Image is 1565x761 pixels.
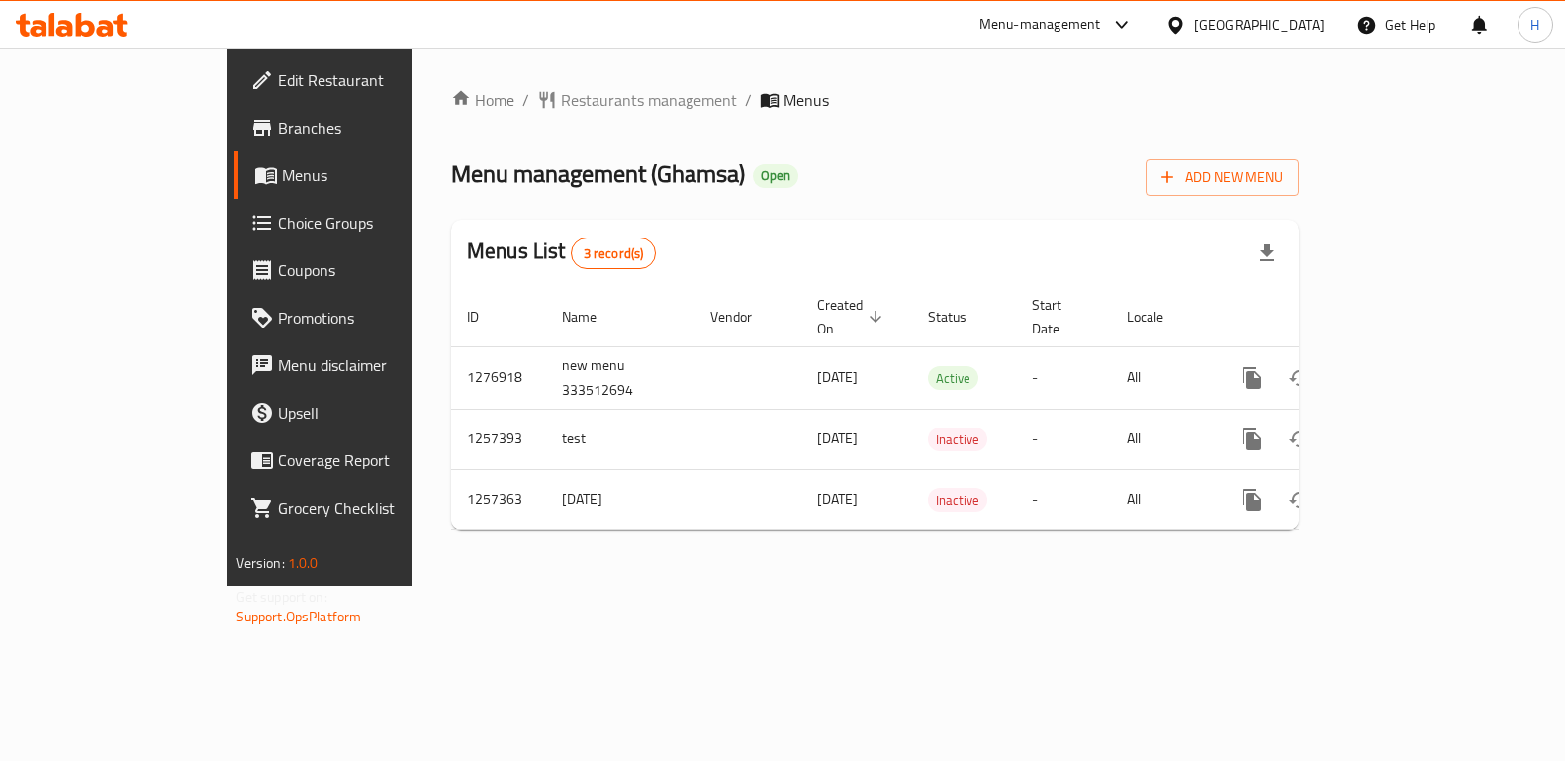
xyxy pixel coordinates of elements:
a: Menu disclaimer [234,341,488,389]
a: Promotions [234,294,488,341]
span: [DATE] [817,426,858,451]
button: Change Status [1276,476,1324,523]
a: Upsell [234,389,488,436]
div: Menu-management [979,13,1101,37]
td: All [1111,409,1213,469]
span: Menu management ( Ghamsa ) [451,151,745,196]
button: Add New Menu [1146,159,1299,196]
h2: Menus List [467,237,656,269]
a: Support.OpsPlatform [236,604,362,629]
span: [DATE] [817,364,858,390]
span: Active [928,367,978,390]
td: new menu 333512694 [546,346,694,409]
span: Branches [278,116,472,140]
table: enhanced table [451,287,1434,530]
span: 1.0.0 [288,550,319,576]
a: Menus [234,151,488,199]
span: Name [562,305,622,329]
span: Menus [282,163,472,187]
button: Change Status [1276,416,1324,463]
a: Coupons [234,246,488,294]
span: Add New Menu [1161,165,1283,190]
li: / [522,88,529,112]
div: Inactive [928,488,987,512]
a: Branches [234,104,488,151]
td: - [1016,409,1111,469]
span: Version: [236,550,285,576]
button: Change Status [1276,354,1324,402]
button: more [1229,354,1276,402]
li: / [745,88,752,112]
span: H [1530,14,1539,36]
div: Export file [1243,230,1291,277]
span: Inactive [928,428,987,451]
td: All [1111,346,1213,409]
span: Status [928,305,992,329]
div: Active [928,366,978,390]
a: Edit Restaurant [234,56,488,104]
span: [DATE] [817,486,858,512]
nav: breadcrumb [451,88,1299,112]
span: Coupons [278,258,472,282]
span: Grocery Checklist [278,496,472,520]
th: Actions [1213,287,1434,347]
span: Choice Groups [278,211,472,235]
button: more [1229,416,1276,463]
td: test [546,409,694,469]
a: Coverage Report [234,436,488,484]
span: Promotions [278,306,472,330]
a: Choice Groups [234,199,488,246]
td: 1276918 [451,346,546,409]
span: 3 record(s) [572,244,656,263]
div: Total records count [571,238,657,269]
span: Edit Restaurant [278,68,472,92]
td: All [1111,469,1213,529]
td: 1257363 [451,469,546,529]
span: Menus [783,88,829,112]
td: 1257393 [451,409,546,469]
span: ID [467,305,505,329]
div: Inactive [928,428,987,451]
span: Locale [1127,305,1189,329]
div: Open [753,164,798,188]
span: Open [753,167,798,184]
span: Created On [817,293,888,340]
div: [GEOGRAPHIC_DATA] [1194,14,1325,36]
td: - [1016,346,1111,409]
span: Restaurants management [561,88,737,112]
a: Grocery Checklist [234,484,488,531]
a: Restaurants management [537,88,737,112]
span: Inactive [928,489,987,512]
span: Get support on: [236,584,327,610]
span: Coverage Report [278,448,472,472]
span: Upsell [278,401,472,425]
td: [DATE] [546,469,694,529]
span: Start Date [1032,293,1087,340]
td: - [1016,469,1111,529]
span: Menu disclaimer [278,353,472,377]
button: more [1229,476,1276,523]
span: Vendor [710,305,778,329]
